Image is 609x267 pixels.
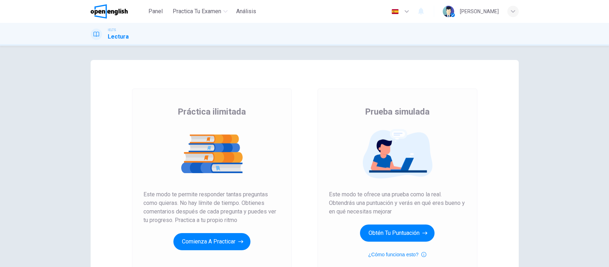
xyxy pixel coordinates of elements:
[108,27,116,32] span: IELTS
[91,4,128,19] img: OpenEnglish logo
[368,250,426,259] button: ¿Cómo funciona esto?
[144,5,167,18] button: Panel
[360,225,435,242] button: Obtén tu puntuación
[170,5,230,18] button: Practica tu examen
[365,106,430,117] span: Prueba simulada
[173,233,250,250] button: Comienza a practicar
[91,4,144,19] a: OpenEnglish logo
[443,6,454,17] img: Profile picture
[391,9,400,14] img: es
[329,190,466,216] span: Este modo te ofrece una prueba como la real. Obtendrás una puntuación y verás en qué eres bueno y...
[108,32,129,41] h1: Lectura
[143,190,280,225] span: Este modo te permite responder tantas preguntas como quieras. No hay límite de tiempo. Obtienes c...
[233,5,259,18] button: Análisis
[178,106,246,117] span: Práctica ilimitada
[460,7,499,16] div: [PERSON_NAME]
[173,7,221,16] span: Practica tu examen
[148,7,163,16] span: Panel
[236,7,256,16] span: Análisis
